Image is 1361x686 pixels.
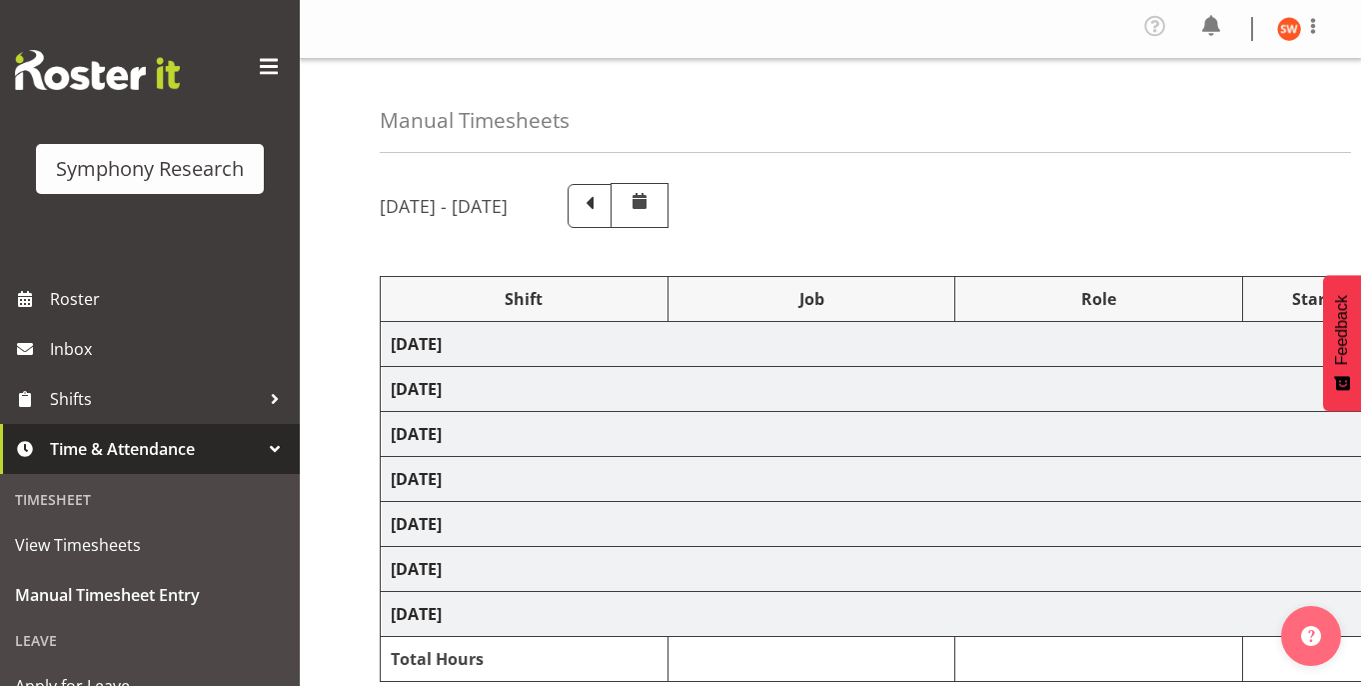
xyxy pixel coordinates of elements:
div: Role [965,287,1232,311]
span: Time & Attendance [50,434,260,464]
span: Roster [50,284,290,314]
div: Shift [391,287,658,311]
h5: [DATE] - [DATE] [380,195,508,217]
a: Manual Timesheet Entry [5,570,295,620]
div: Timesheet [5,479,295,520]
span: Inbox [50,334,290,364]
button: Feedback - Show survey [1323,275,1361,411]
img: Rosterit website logo [15,50,180,90]
span: Feedback [1333,295,1351,365]
div: Symphony Research [56,154,244,184]
span: Manual Timesheet Entry [15,580,285,610]
a: View Timesheets [5,520,295,570]
img: shannon-whelan11890.jpg [1277,17,1301,41]
h4: Manual Timesheets [380,109,570,132]
div: Job [679,287,945,311]
div: Leave [5,620,295,661]
img: help-xxl-2.png [1301,626,1321,646]
span: Shifts [50,384,260,414]
span: View Timesheets [15,530,285,560]
td: Total Hours [381,637,669,682]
